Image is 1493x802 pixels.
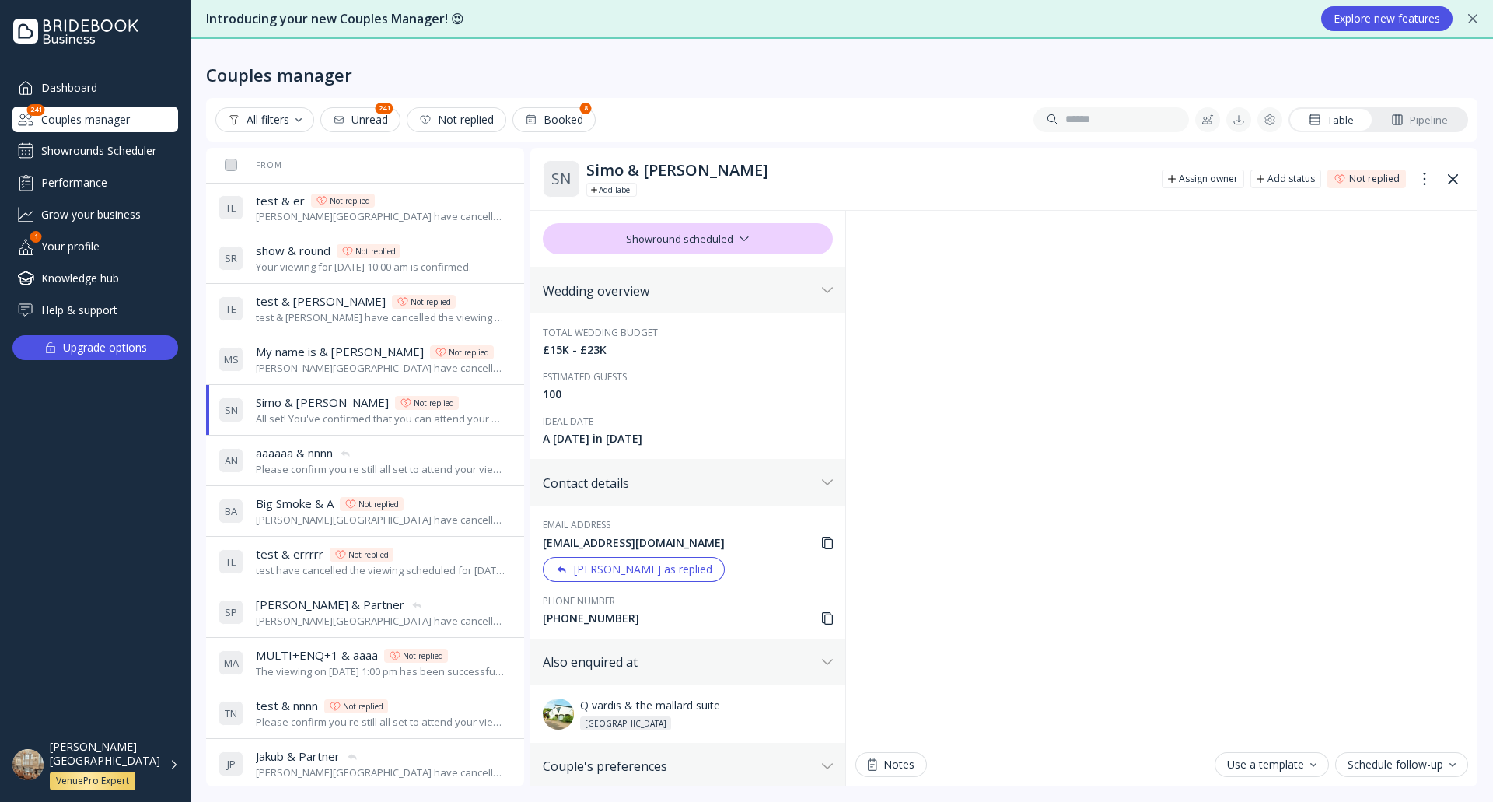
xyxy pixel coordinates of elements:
[12,233,178,259] div: Your profile
[599,184,632,196] div: Add label
[56,775,129,787] div: VenuePro Expert
[219,499,243,524] div: B A
[343,700,383,713] div: Not replied
[411,296,451,308] div: Not replied
[256,597,404,613] span: [PERSON_NAME] & Partner
[355,245,396,257] div: Not replied
[525,114,583,126] div: Booked
[1334,12,1440,25] div: Explore new features
[12,297,178,323] a: Help & support
[219,195,243,220] div: T E
[219,448,243,473] div: A N
[414,397,454,409] div: Not replied
[256,412,505,426] div: All set! You've confirmed that you can attend your viewing at [PERSON_NAME][GEOGRAPHIC_DATA] on [...
[330,194,370,207] div: Not replied
[543,326,833,339] div: Total wedding budget
[580,698,816,730] div: Q vardis & the mallard suite
[320,107,400,132] button: Unread
[543,387,833,402] div: 100
[12,170,178,195] a: Performance
[256,193,305,209] span: test & er
[256,563,505,578] div: test have cancelled the viewing scheduled for [DATE] 11:00 am.
[12,107,178,132] div: Couples manager
[256,513,505,527] div: [PERSON_NAME][GEOGRAPHIC_DATA] have cancelled the viewing scheduled for [DATE] 1:00 pm.
[407,107,506,132] button: Not replied
[543,535,833,551] div: [EMAIL_ADDRESS][DOMAIN_NAME]
[219,397,243,422] div: S N
[543,160,580,198] div: S N
[12,75,178,100] a: Dashboard
[555,563,712,576] div: [PERSON_NAME] as replied
[27,104,45,116] div: 241
[358,498,399,510] div: Not replied
[256,664,505,679] div: The viewing on [DATE] 1:00 pm has been successfully created by [PERSON_NAME][GEOGRAPHIC_DATA].
[256,394,389,411] span: Simo & [PERSON_NAME]
[228,114,302,126] div: All filters
[1215,752,1329,777] button: Use a template
[256,647,378,664] span: MULTI+ENQ+1 & aaaa
[543,611,833,626] div: [PHONE_NUMBER]
[215,107,314,132] button: All filters
[348,548,389,561] div: Not replied
[419,114,494,126] div: Not replied
[256,748,340,765] span: Jakub & Partner
[543,699,574,730] img: thumbnail
[543,342,833,358] div: £15K - £23K
[256,445,333,461] span: aaaaaa & nnnn
[543,415,833,428] div: Ideal date
[219,159,282,170] div: From
[256,462,505,477] div: Please confirm you're still all set to attend your viewing at [PERSON_NAME][GEOGRAPHIC_DATA] on [...
[543,557,725,582] button: [PERSON_NAME] as replied
[12,138,178,163] a: Showrounds Scheduler
[333,114,388,126] div: Unread
[12,107,178,132] a: Couples manager241
[543,594,833,608] div: Phone number
[219,701,243,726] div: T N
[219,347,243,372] div: M S
[219,600,243,625] div: S P
[1179,173,1238,185] div: Assign owner
[403,650,443,662] div: Not replied
[12,201,178,227] a: Grow your business
[543,283,816,299] div: Wedding overview
[219,751,243,776] div: J P
[543,475,816,491] div: Contact details
[12,265,178,291] a: Knowledge hub
[543,223,833,254] div: Showround scheduled
[256,260,471,275] div: Your viewing for [DATE] 10:00 am is confirmed.
[256,310,505,325] div: test & [PERSON_NAME] have cancelled the viewing scheduled for [DATE] 9:00 am.
[219,549,243,574] div: T E
[219,296,243,321] div: T E
[543,518,833,531] div: Email address
[376,103,393,114] div: 241
[256,546,323,562] span: test & errrrr
[543,654,816,670] div: Also enquired at
[855,752,927,777] button: Notes
[1309,113,1354,128] div: Table
[580,103,592,114] div: 8
[1349,173,1400,185] div: Not replied
[256,614,505,629] div: [PERSON_NAME][GEOGRAPHIC_DATA] have cancelled the viewing scheduled for [DATE] 10:00 am.
[543,758,816,774] div: Couple's preferences
[868,758,914,771] div: Notes
[585,717,666,730] div: [GEOGRAPHIC_DATA]
[855,211,1468,743] iframe: Chat
[256,243,330,259] span: show & round
[12,335,178,360] button: Upgrade options
[206,64,352,86] div: Couples manager
[30,231,42,243] div: 1
[543,698,833,730] a: Q vardis & the mallard suite[GEOGRAPHIC_DATA]
[50,740,160,768] div: [PERSON_NAME][GEOGRAPHIC_DATA]
[1227,758,1316,771] div: Use a template
[12,233,178,259] a: Your profile1
[1335,752,1468,777] button: Schedule follow-up
[63,337,147,359] div: Upgrade options
[586,161,1149,180] div: Simo & [PERSON_NAME]
[219,246,243,271] div: S R
[1348,758,1456,771] div: Schedule follow-up
[256,361,505,376] div: [PERSON_NAME][GEOGRAPHIC_DATA] have cancelled the viewing scheduled for [DATE] 11:15 am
